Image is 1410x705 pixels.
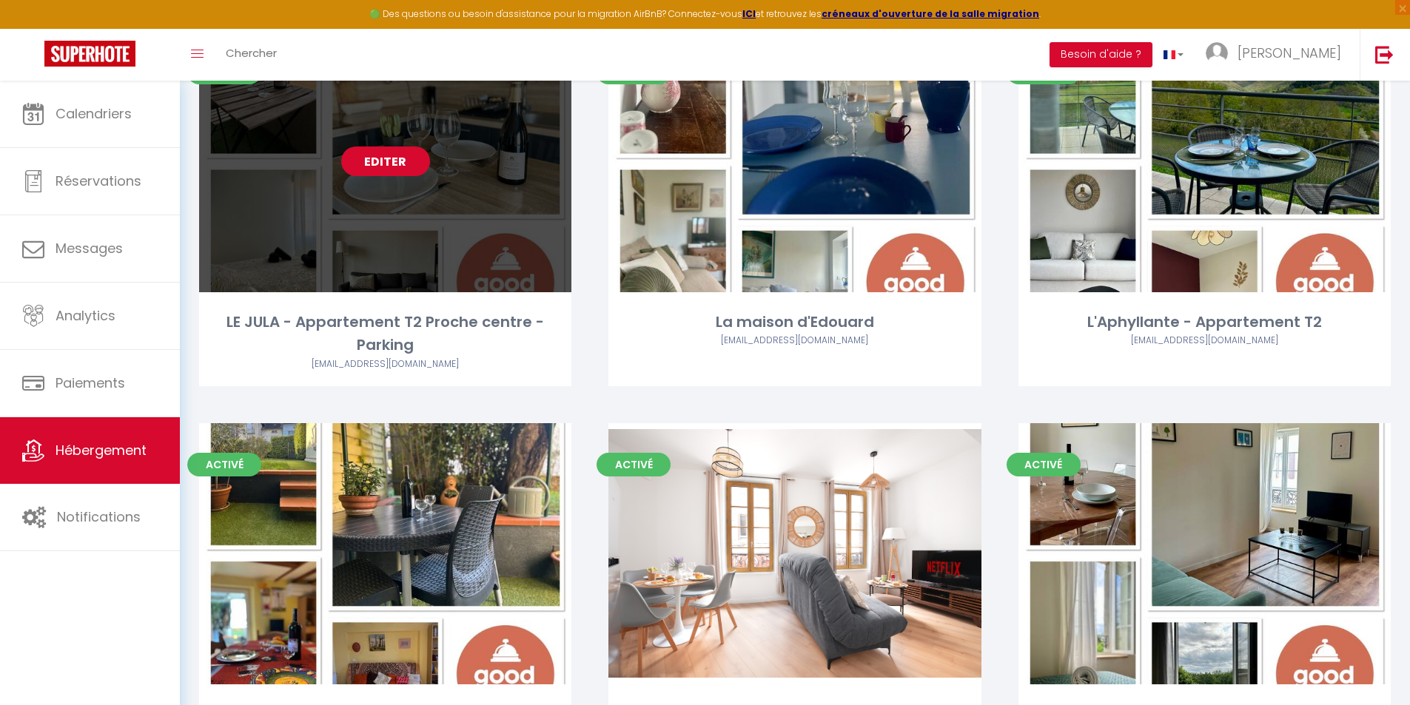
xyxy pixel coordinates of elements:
span: [PERSON_NAME] [1238,44,1341,62]
a: Editer [341,146,430,176]
button: Ouvrir le widget de chat LiveChat [12,6,56,50]
a: ... [PERSON_NAME] [1195,29,1360,81]
a: créneaux d'ouverture de la salle migration [822,7,1039,20]
img: ... [1206,42,1228,64]
span: Analytics [56,306,115,325]
img: Super Booking [44,41,135,67]
div: L'Aphyllante - Appartement T2 [1018,311,1391,334]
img: logout [1375,45,1394,64]
iframe: Chat [1347,638,1399,694]
a: ICI [742,7,756,20]
span: Notifications [57,507,141,526]
div: La maison d'Edouard [608,311,981,334]
div: Airbnb [1018,334,1391,348]
div: Airbnb [608,334,981,348]
div: LE JULA - Appartement T2 Proche centre - Parking [199,311,571,357]
span: Paiements [56,374,125,392]
span: Hébergement [56,441,147,459]
a: Chercher [215,29,288,81]
span: Activé [597,453,671,476]
span: Réservations [56,172,141,190]
div: Airbnb [199,357,571,371]
span: Activé [187,453,261,476]
span: Chercher [226,45,277,61]
button: Besoin d'aide ? [1050,42,1152,67]
span: Calendriers [56,104,132,123]
span: Activé [1007,453,1081,476]
span: Messages [56,239,123,257]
